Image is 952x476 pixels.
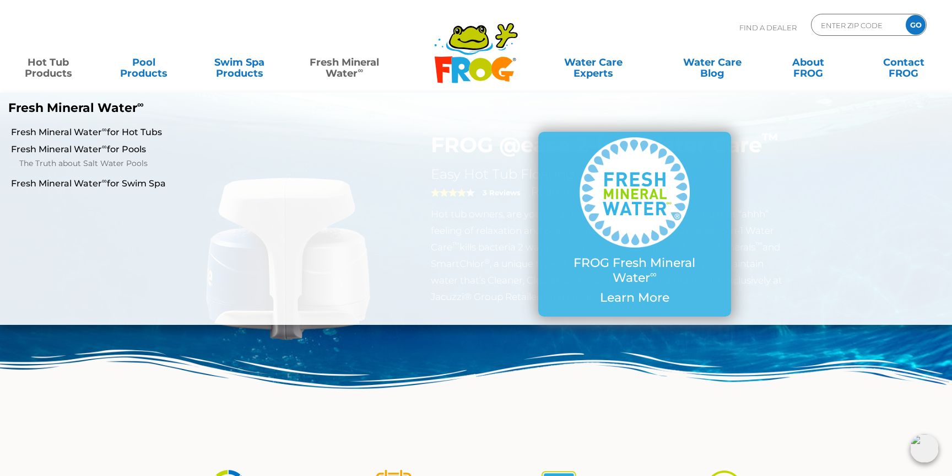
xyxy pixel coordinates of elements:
a: Fresh Mineral Water∞for Pools [11,143,317,156]
sup: ∞ [137,99,144,110]
a: FROG Fresh Mineral Water∞ Learn More [560,137,709,311]
input: Zip Code Form [820,17,894,33]
a: Swim SpaProducts [202,51,277,73]
a: Water CareExperts [533,51,654,73]
a: The Truth about Salt Water Pools [19,157,317,170]
a: Fresh Mineral Water∞for Swim Spa [11,178,317,190]
a: Fresh Mineral Water∞for Hot Tubs [11,126,317,138]
a: Water CareBlog [675,51,750,73]
img: openIcon [910,434,939,463]
sup: ∞ [102,125,107,133]
p: Find A Dealer [739,14,797,41]
a: AboutFROG [771,51,845,73]
a: Fresh MineralWater∞ [298,51,391,73]
sup: ∞ [358,66,363,74]
sup: ∞ [650,269,657,280]
a: ContactFROG [867,51,941,73]
a: PoolProducts [107,51,181,73]
p: FROG Fresh Mineral Water [560,256,709,285]
sup: ∞ [102,177,107,185]
input: GO [906,15,926,35]
a: Hot TubProducts [11,51,85,73]
p: Learn More [560,291,709,305]
sup: ∞ [102,142,107,151]
p: Fresh Mineral Water [8,101,388,115]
